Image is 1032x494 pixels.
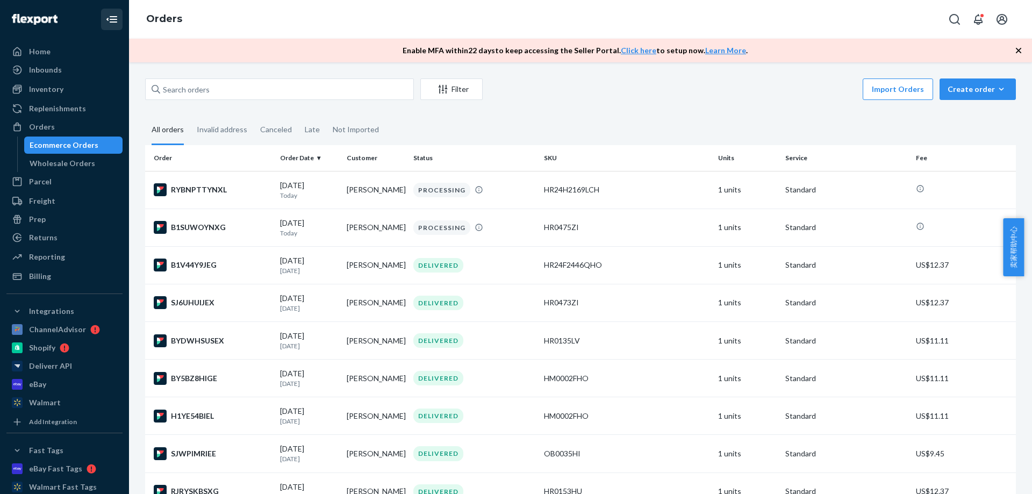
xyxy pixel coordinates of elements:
td: [PERSON_NAME] [342,397,409,435]
div: SJWPIMRIEE [154,447,271,460]
a: Inbounds [6,61,123,78]
div: [DATE] [280,406,338,426]
td: [PERSON_NAME] [342,209,409,246]
div: Walmart [29,397,61,408]
th: Order [145,145,276,171]
a: Add Integration [6,416,123,428]
div: PROCESSING [413,183,470,197]
td: [PERSON_NAME] [342,360,409,397]
div: Billing [29,271,51,282]
div: [DATE] [280,331,338,350]
th: Service [781,145,912,171]
a: Wholesale Orders [24,155,123,172]
div: Late [305,116,320,144]
a: ChannelAdvisor [6,321,123,338]
a: Learn More [705,46,746,55]
td: US$11.11 [912,397,1016,435]
td: [PERSON_NAME] [342,284,409,321]
div: H1YE54BIEL [154,410,271,423]
th: SKU [540,145,714,171]
button: 卖家帮助中心 [1003,218,1024,276]
p: Standard [785,411,907,421]
div: Walmart Fast Tags [29,482,97,492]
div: Ecommerce Orders [30,140,98,151]
p: Standard [785,260,907,270]
div: Reporting [29,252,65,262]
div: Create order [948,84,1008,95]
button: Filter [420,78,483,100]
div: [DATE] [280,180,338,200]
p: [DATE] [280,266,338,275]
p: [DATE] [280,454,338,463]
a: Prep [6,211,123,228]
div: PROCESSING [413,220,470,235]
div: Inventory [29,84,63,95]
a: Ecommerce Orders [24,137,123,154]
div: Inbounds [29,65,62,75]
div: OB0035HI [544,448,709,459]
div: DELIVERED [413,333,463,348]
p: Standard [785,335,907,346]
p: [DATE] [280,341,338,350]
div: DELIVERED [413,446,463,461]
td: 1 units [714,360,780,397]
div: Returns [29,232,58,243]
div: Filter [421,84,482,95]
div: HR0473ZI [544,297,709,308]
button: Open account menu [991,9,1013,30]
div: Freight [29,196,55,206]
div: DELIVERED [413,296,463,310]
td: US$11.11 [912,322,1016,360]
div: Prep [29,214,46,225]
th: Status [409,145,540,171]
th: Units [714,145,780,171]
td: 1 units [714,171,780,209]
div: B1V44Y9JEG [154,259,271,271]
div: Invalid address [197,116,247,144]
p: Today [280,228,338,238]
div: eBay Fast Tags [29,463,82,474]
button: Open notifications [967,9,989,30]
p: Standard [785,297,907,308]
div: BYDWHSUSEX [154,334,271,347]
td: US$12.37 [912,284,1016,321]
div: RYBNPTTYNXL [154,183,271,196]
p: Standard [785,373,907,384]
a: eBay Fast Tags [6,460,123,477]
a: Click here [621,46,656,55]
div: [DATE] [280,368,338,388]
button: Import Orders [863,78,933,100]
td: [PERSON_NAME] [342,435,409,472]
td: 1 units [714,209,780,246]
div: ChannelAdvisor [29,324,86,335]
div: BY5BZ8HIGE [154,372,271,385]
div: HR0135LV [544,335,709,346]
p: Standard [785,222,907,233]
td: US$9.45 [912,435,1016,472]
p: Today [280,191,338,200]
th: Fee [912,145,1016,171]
p: Enable MFA within 22 days to keep accessing the Seller Portal. to setup now. . [403,45,748,56]
div: HR24F2446QHO [544,260,709,270]
p: [DATE] [280,304,338,313]
a: Parcel [6,173,123,190]
th: Order Date [276,145,342,171]
td: 1 units [714,246,780,284]
td: 1 units [714,322,780,360]
div: Replenishments [29,103,86,114]
div: B1SUWOYNXG [154,221,271,234]
img: Flexport logo [12,14,58,25]
a: Billing [6,268,123,285]
td: [PERSON_NAME] [342,171,409,209]
div: DELIVERED [413,409,463,423]
div: HM0002FHO [544,373,709,384]
div: eBay [29,379,46,390]
div: Deliverr API [29,361,72,371]
div: Integrations [29,306,74,317]
p: [DATE] [280,379,338,388]
button: Close Navigation [101,9,123,30]
button: Integrations [6,303,123,320]
div: SJ6UHUIJEX [154,296,271,309]
a: Reporting [6,248,123,266]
